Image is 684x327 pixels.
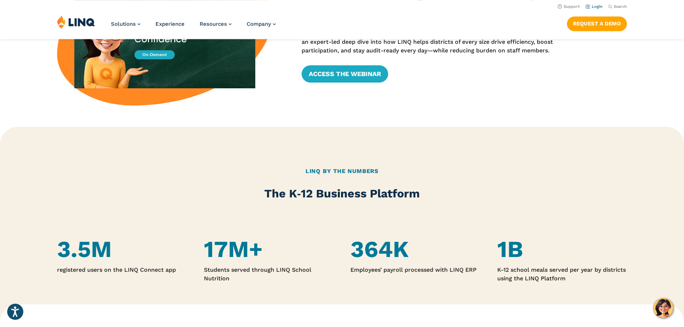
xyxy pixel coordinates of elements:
p: Students served through LINQ School Nutrition [204,266,334,283]
h2: LINQ By the Numbers [57,167,627,176]
h4: 3.5M [57,236,187,263]
span: Company [247,21,271,27]
a: Request a Demo [567,17,627,31]
a: Support [558,4,580,9]
p: K-12 school meals served per year by districts using the LINQ Platform [497,266,627,283]
nav: Primary Navigation [111,15,276,39]
a: Resources [200,21,232,27]
span: Search [614,4,627,9]
nav: Button Navigation [567,15,627,31]
h4: 364K [350,236,480,263]
a: Solutions [111,21,140,27]
h4: 1B [497,236,627,263]
a: Access the Webinar [302,65,388,83]
span: Resources [200,21,227,27]
a: Experience [155,21,185,27]
button: Open Search Bar [608,4,627,9]
h2: The K‑12 Business Platform [57,186,627,202]
p: Employees’ payroll processed with LINQ ERP [350,266,480,274]
a: Login [586,4,602,9]
button: Hello, have a question? Let’s chat. [653,298,673,318]
span: Solutions [111,21,136,27]
h4: 17M+ [204,236,334,263]
a: Company [247,21,276,27]
img: LINQ | K‑12 Software [57,15,95,29]
p: Access our webinar “Master Class: Solving K-12 Nutrition’s Top 5 Obstacles With Confidence” for a... [302,29,578,55]
p: registered users on the LINQ Connect app [57,266,187,274]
